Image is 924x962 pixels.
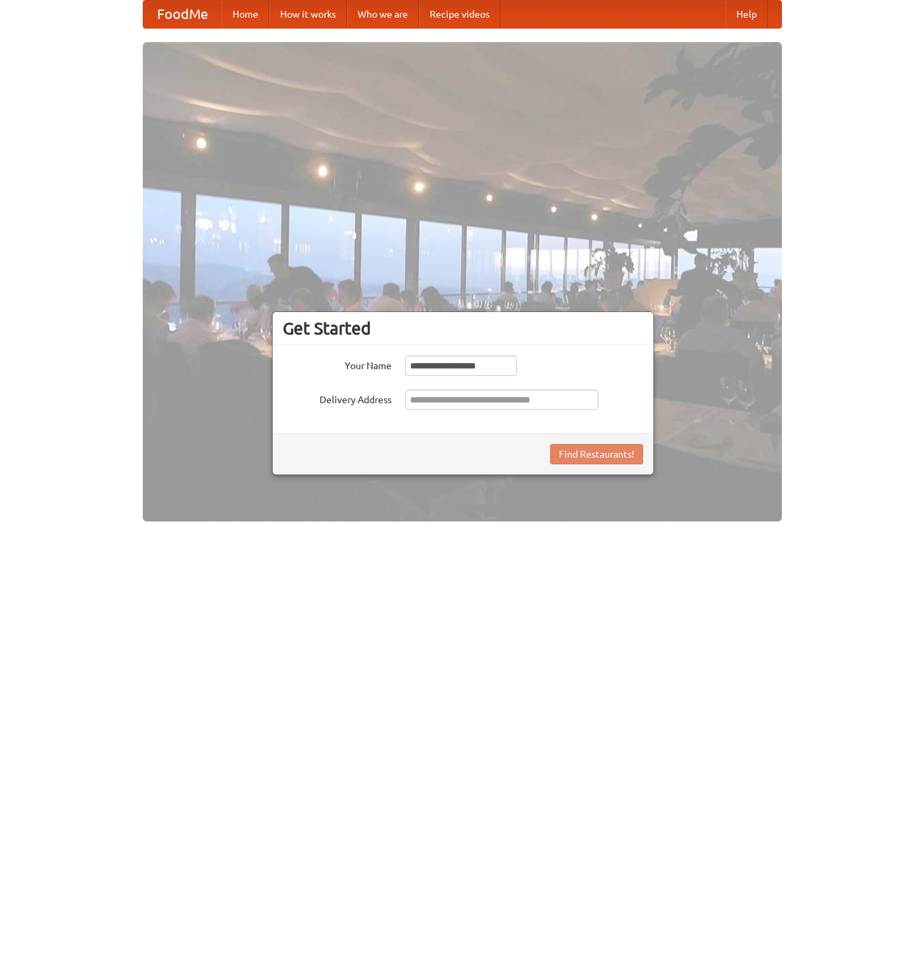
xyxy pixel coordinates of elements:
[725,1,768,28] a: Help
[269,1,347,28] a: How it works
[143,1,222,28] a: FoodMe
[283,356,392,373] label: Your Name
[283,318,643,339] h3: Get Started
[283,390,392,407] label: Delivery Address
[222,1,269,28] a: Home
[550,444,643,464] button: Find Restaurants!
[419,1,500,28] a: Recipe videos
[347,1,419,28] a: Who we are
